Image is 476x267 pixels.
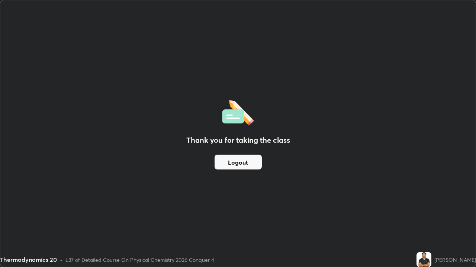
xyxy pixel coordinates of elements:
[434,256,476,264] div: [PERSON_NAME]
[215,155,262,169] button: Logout
[65,256,214,264] div: L37 of Detailed Course On Physical Chemistry 2026 Conquer 4
[222,98,254,126] img: offlineFeedback.1438e8b3.svg
[416,252,431,267] img: 61b8cc34d08742a995870d73e30419f3.jpg
[186,135,290,146] h2: Thank you for taking the class
[60,256,62,264] div: •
